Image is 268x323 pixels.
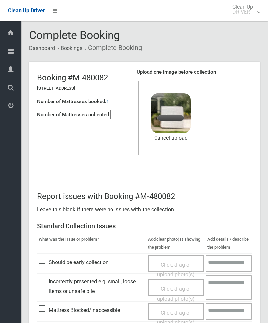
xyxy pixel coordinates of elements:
[151,133,191,143] a: Cancel upload
[37,86,130,91] h5: [STREET_ADDRESS]
[29,45,55,51] a: Dashboard
[232,9,253,14] small: DRIVER
[37,234,146,253] th: What was the issue or problem?
[61,45,82,51] a: Bookings
[39,305,120,315] span: Mattress Blocked/Inaccessible
[106,99,109,104] h4: 1
[37,222,252,230] h3: Standard Collection Issues
[37,99,106,104] h4: Number of Mattresses booked:
[37,192,252,201] h2: Report issues with Booking #M-480082
[229,4,260,14] span: Clean Up
[37,112,110,118] h4: Number of Mattresses collected:
[39,258,109,267] span: Should be early collection
[8,6,45,16] a: Clean Up Driver
[8,7,45,14] span: Clean Up Driver
[157,262,195,278] span: Click, drag or upload photo(s)
[146,234,206,253] th: Add clear photo(s) showing the problem
[37,205,252,215] p: Leave this blank if there were no issues with the collection.
[29,28,120,42] span: Complete Booking
[83,42,142,54] li: Complete Booking
[157,286,195,302] span: Click, drag or upload photo(s)
[37,73,130,82] h2: Booking #M-480082
[39,277,145,296] span: Incorrectly presented e.g. small, loose items or unsafe pile
[137,69,252,75] h4: Upload one image before collection
[206,234,252,253] th: Add details / describe the problem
